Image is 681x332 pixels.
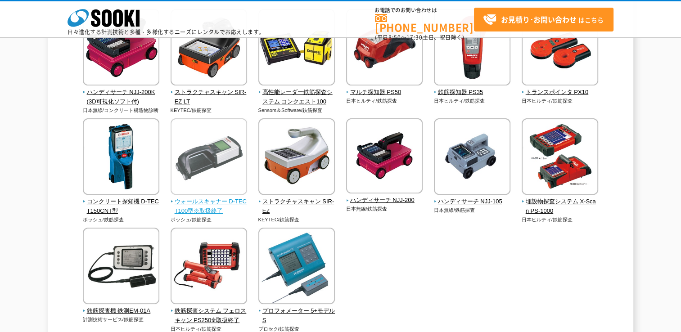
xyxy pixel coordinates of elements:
a: 鉄筋探査システム フェロスキャン PS250※取扱終了 [171,298,248,325]
img: ウォールスキャナー D-TECT100型※取扱終了 [171,118,247,197]
img: ハンディサーチ NJJ-200K(3D可視化ソフト付) [83,9,159,88]
img: 鉄筋探査システム フェロスキャン PS250※取扱終了 [171,228,247,306]
p: 日本ヒルティ/鉄筋探査 [434,97,511,105]
a: 高性能レーダー鉄筋探査システム コンクエスト100 [258,79,335,106]
span: ハンディサーチ NJJ-200 [346,196,423,205]
img: プロフォメーター 5+モデルS [258,228,335,306]
span: ハンディサーチ NJJ-105 [434,197,511,206]
a: ウォールスキャナー D-TECT100型※取扱終了 [171,188,248,215]
span: はこちら [483,13,604,27]
span: 鉄筋探査機 鉄測EM-01A [83,306,160,316]
span: 埋設物探査システム X-Scan PS-1000 [522,197,599,216]
a: プロフォメーター 5+モデルS [258,298,335,325]
img: ストラクチャスキャン SIR-EZ [258,118,335,197]
strong: お見積り･お問い合わせ [501,14,577,25]
img: ハンディサーチ NJJ-105 [434,118,510,197]
img: 埋設物探査システム X-Scan PS-1000 [522,118,598,197]
span: 17:30 [406,33,423,41]
span: プロフォメーター 5+モデルS [258,306,335,325]
span: 鉄筋探知器 PS35 [434,88,511,97]
a: ハンディサーチ NJJ-105 [434,188,511,206]
a: 埋設物探査システム X-Scan PS-1000 [522,188,599,215]
img: マルチ探知器 PS50 [346,9,423,88]
a: ストラクチャスキャン SIR-EZ LT [171,79,248,106]
span: 鉄筋探査システム フェロスキャン PS250※取扱終了 [171,306,248,325]
a: お見積り･お問い合わせはこちら [474,8,613,31]
a: コンクリート探知機 D-TECT150CNT型 [83,188,160,215]
a: ハンディサーチ NJJ-200 [346,188,423,206]
img: 高性能レーダー鉄筋探査システム コンクエスト100 [258,9,335,88]
img: トランスポインタ PX10 [522,9,598,88]
span: ウォールスキャナー D-TECT100型※取扱終了 [171,197,248,216]
p: 日本無線/コンクリート構造物診断 [83,107,160,114]
span: コンクリート探知機 D-TECT150CNT型 [83,197,160,216]
span: ストラクチャスキャン SIR-EZ LT [171,88,248,107]
span: (平日 ～ 土日、祝日除く) [375,33,464,41]
p: 日本ヒルティ/鉄筋探査 [522,97,599,105]
a: マルチ探知器 PS50 [346,79,423,97]
a: ストラクチャスキャン SIR-EZ [258,188,335,215]
p: 日本ヒルティ/鉄筋探査 [522,216,599,224]
span: お電話でのお問い合わせは [375,8,474,13]
a: [PHONE_NUMBER] [375,14,474,32]
a: 鉄筋探査機 鉄測EM-01A [83,298,160,316]
img: ストラクチャスキャン SIR-EZ LT [171,9,247,88]
p: Sensors＆Software/鉄筋探査 [258,107,335,114]
img: 鉄筋探知器 PS35 [434,9,510,88]
span: ストラクチャスキャン SIR-EZ [258,197,335,216]
p: 日本無線/鉄筋探査 [346,205,423,213]
img: ハンディサーチ NJJ-200 [346,118,423,196]
p: 計測技術サービス/鉄筋探査 [83,316,160,323]
span: マルチ探知器 PS50 [346,88,423,97]
span: 8:50 [388,33,401,41]
a: トランスポインタ PX10 [522,79,599,97]
p: 日本無線/鉄筋探査 [434,206,511,214]
a: ハンディサーチ NJJ-200K(3D可視化ソフト付) [83,79,160,106]
img: コンクリート探知機 D-TECT150CNT型 [83,118,159,197]
span: トランスポインタ PX10 [522,88,599,97]
p: 日々進化する計測技術と多種・多様化するニーズにレンタルでお応えします。 [68,29,265,35]
p: KEYTEC/鉄筋探査 [258,216,335,224]
p: ボッシュ/鉄筋探査 [83,216,160,224]
p: ボッシュ/鉄筋探査 [171,216,248,224]
p: 日本ヒルティ/鉄筋探査 [346,97,423,105]
img: 鉄筋探査機 鉄測EM-01A [83,228,159,306]
span: ハンディサーチ NJJ-200K(3D可視化ソフト付) [83,88,160,107]
a: 鉄筋探知器 PS35 [434,79,511,97]
span: 高性能レーダー鉄筋探査システム コンクエスト100 [258,88,335,107]
p: KEYTEC/鉄筋探査 [171,107,248,114]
